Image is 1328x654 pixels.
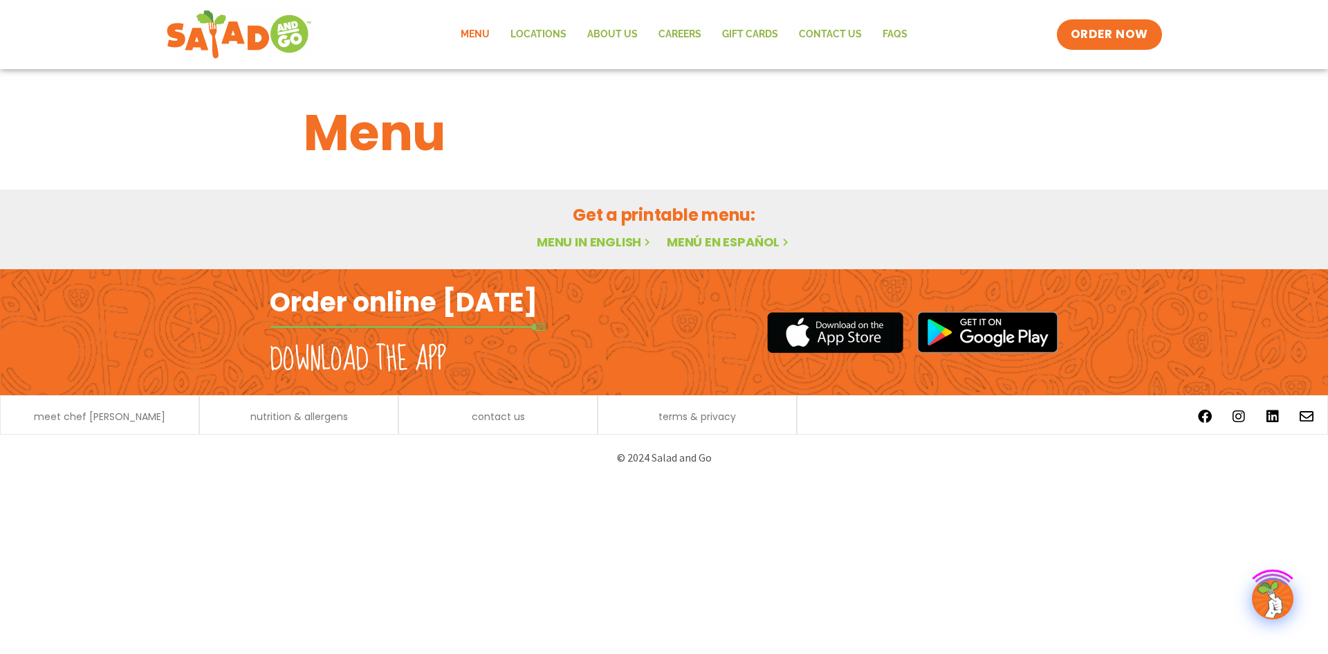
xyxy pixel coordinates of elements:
[450,19,918,51] nav: Menu
[34,412,165,421] a: meet chef [PERSON_NAME]
[304,96,1024,170] h1: Menu
[1071,26,1148,43] span: ORDER NOW
[450,19,500,51] a: Menu
[250,412,348,421] a: nutrition & allergens
[872,19,918,51] a: FAQs
[472,412,525,421] a: contact us
[667,233,791,251] a: Menú en español
[767,310,903,355] img: appstore
[304,203,1024,227] h2: Get a printable menu:
[1057,19,1162,50] a: ORDER NOW
[270,340,446,379] h2: Download the app
[648,19,712,51] a: Careers
[577,19,648,51] a: About Us
[277,448,1051,467] p: © 2024 Salad and Go
[788,19,872,51] a: Contact Us
[658,412,736,421] a: terms & privacy
[537,233,653,251] a: Menu in English
[917,311,1058,353] img: google_play
[500,19,577,51] a: Locations
[270,285,537,319] h2: Order online [DATE]
[712,19,788,51] a: GIFT CARDS
[270,323,546,331] img: fork
[166,7,312,62] img: new-SAG-logo-768×292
